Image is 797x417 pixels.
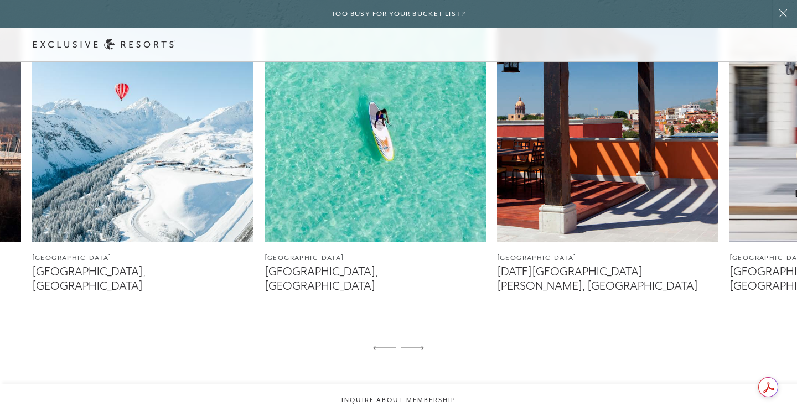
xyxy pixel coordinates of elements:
figcaption: [GEOGRAPHIC_DATA] [32,253,253,263]
figcaption: [GEOGRAPHIC_DATA], [GEOGRAPHIC_DATA] [265,265,486,293]
figcaption: [GEOGRAPHIC_DATA] [265,253,486,263]
h6: Too busy for your bucket list? [332,9,465,19]
figcaption: [DATE][GEOGRAPHIC_DATA][PERSON_NAME], [GEOGRAPHIC_DATA] [497,265,718,293]
figcaption: [GEOGRAPHIC_DATA] [497,253,718,263]
figcaption: [GEOGRAPHIC_DATA], [GEOGRAPHIC_DATA] [32,265,253,293]
button: Open navigation [749,41,764,49]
